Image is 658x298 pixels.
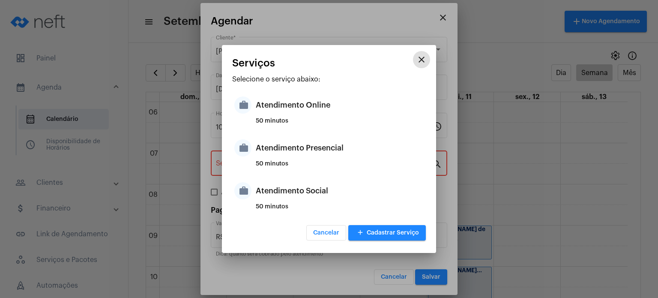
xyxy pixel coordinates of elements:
[234,139,251,157] mat-icon: work
[256,92,424,118] div: Atendimento Online
[348,225,426,241] button: Cadastrar Serviço
[416,54,427,65] mat-icon: close
[256,135,424,161] div: Atendimento Presencial
[234,182,251,199] mat-icon: work
[306,225,346,241] button: Cancelar
[355,227,365,239] mat-icon: add
[256,178,424,204] div: Atendimento Social
[234,96,251,114] mat-icon: work
[232,57,275,69] span: Serviços
[256,161,424,174] div: 50 minutos
[256,204,424,217] div: 50 minutos
[355,230,419,236] span: Cadastrar Serviço
[313,230,339,236] span: Cancelar
[232,75,426,83] p: Selecione o serviço abaixo:
[256,118,424,131] div: 50 minutos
